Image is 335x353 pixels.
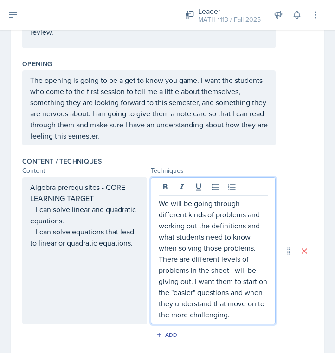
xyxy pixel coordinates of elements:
p: We will be going through different kinds of problems and working out the definitions and what stu... [159,198,268,320]
label: Opening [22,59,52,69]
div: Leader [198,6,261,17]
button: Add [153,328,183,342]
p:  I can solve linear and quadratic equations. [30,204,139,226]
div: Techniques [151,166,276,176]
div: Add [158,331,178,339]
p:  I can solve equations that lead to linear or quadratic equations. [30,226,139,248]
label: Content / Techniques [22,157,102,166]
div: MATH 1113 / Fall 2025 [198,15,261,25]
p: Algebra prerequisites - CORE LEARNING TARGET [30,182,139,204]
p: The opening is going to be a get to know you game. I want the students who come to the first sess... [30,75,268,141]
div: Content [22,166,147,176]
